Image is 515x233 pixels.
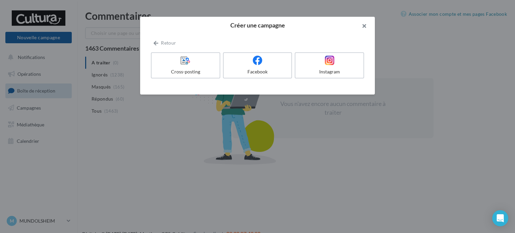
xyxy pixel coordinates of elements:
button: Retour [151,39,179,47]
div: Instagram [298,68,361,75]
div: Open Intercom Messenger [492,210,508,226]
div: Cross-posting [154,68,217,75]
div: Facebook [226,68,289,75]
h2: Créer une campagne [151,22,364,28]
